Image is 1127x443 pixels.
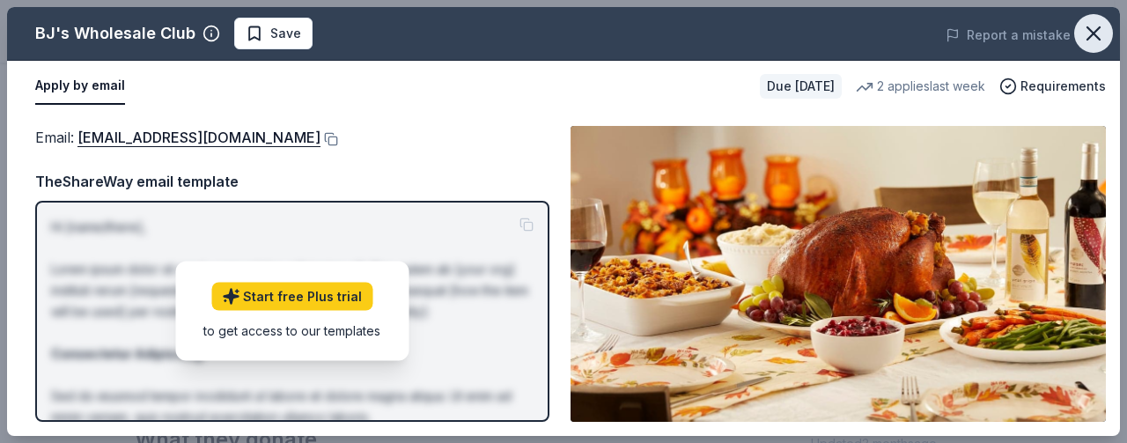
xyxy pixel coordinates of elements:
div: BJ's Wholesale Club [35,19,195,48]
a: [EMAIL_ADDRESS][DOMAIN_NAME] [77,126,320,149]
img: Image for BJ's Wholesale Club [571,126,1106,422]
span: Requirements [1020,76,1106,97]
a: Start free Plus trial [211,283,372,311]
button: Apply by email [35,68,125,105]
span: Email : [35,129,320,146]
button: Requirements [999,76,1106,97]
div: TheShareWay email template [35,170,549,193]
div: 2 applies last week [856,76,985,97]
span: Save [270,23,301,44]
div: to get access to our templates [203,321,380,340]
button: Save [234,18,313,49]
strong: Consectetur Adipiscing [51,346,203,361]
button: Report a mistake [946,25,1071,46]
div: Due [DATE] [760,74,842,99]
